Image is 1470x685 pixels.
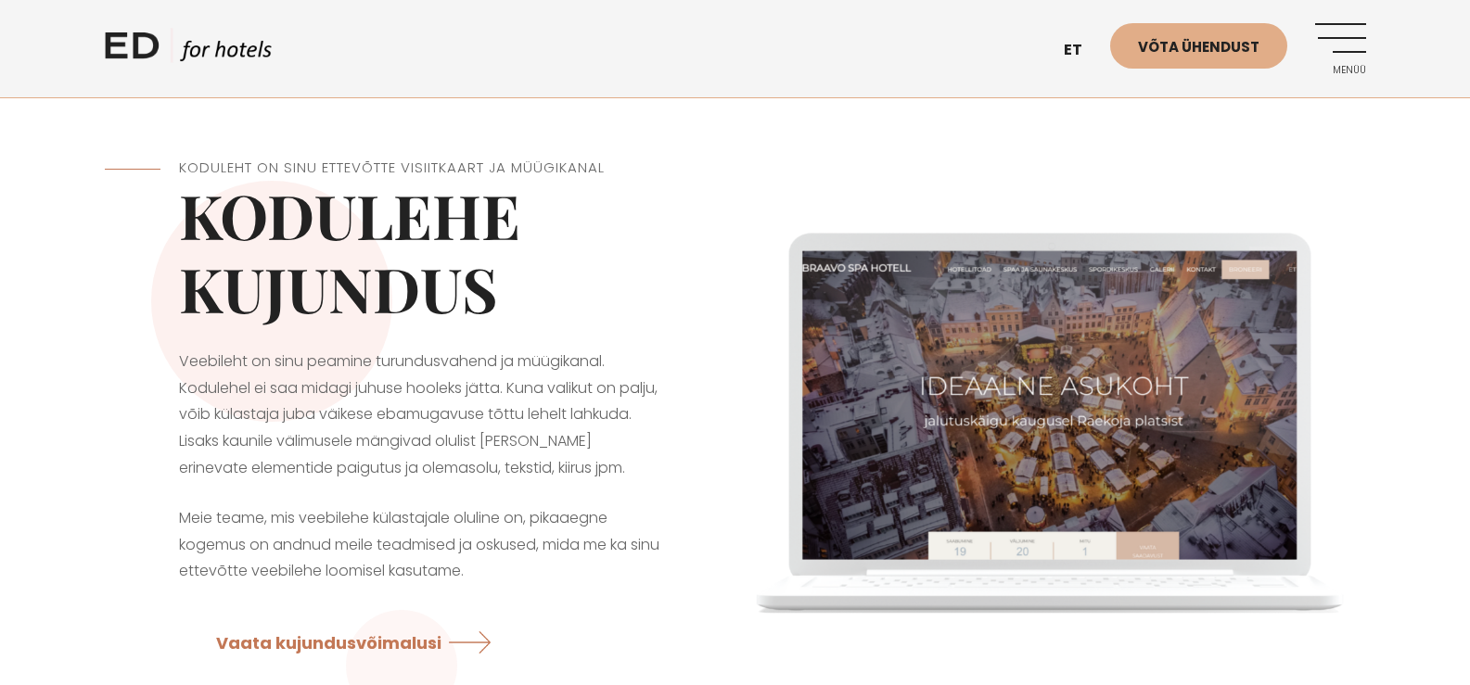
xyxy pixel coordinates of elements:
span: Menüü [1315,65,1366,76]
a: et [1055,28,1110,73]
a: Menüü [1315,23,1366,74]
img: Kodulehe kujundus I ED for hotels I meile meeldib luua ilusaid kodulehti [735,165,1366,669]
a: ED HOTELS [105,28,272,74]
a: Võta ühendust [1110,23,1287,69]
a: Vaata kujundusvõimalusi [216,617,506,666]
h5: Koduleht on Sinu ettevõtte visiitkaart ja müügikanal [179,158,661,179]
p: Meie teame, mis veebilehe külastajale oluline on, pikaaegne kogemus on andnud meile teadmised ja ... [179,505,661,585]
h1: Kodulehe kujundus [179,179,661,325]
p: Veebileht on sinu peamine turundusvahend ja müügikanal. Kodulehel ei saa midagi juhuse hooleks jä... [179,349,661,482]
